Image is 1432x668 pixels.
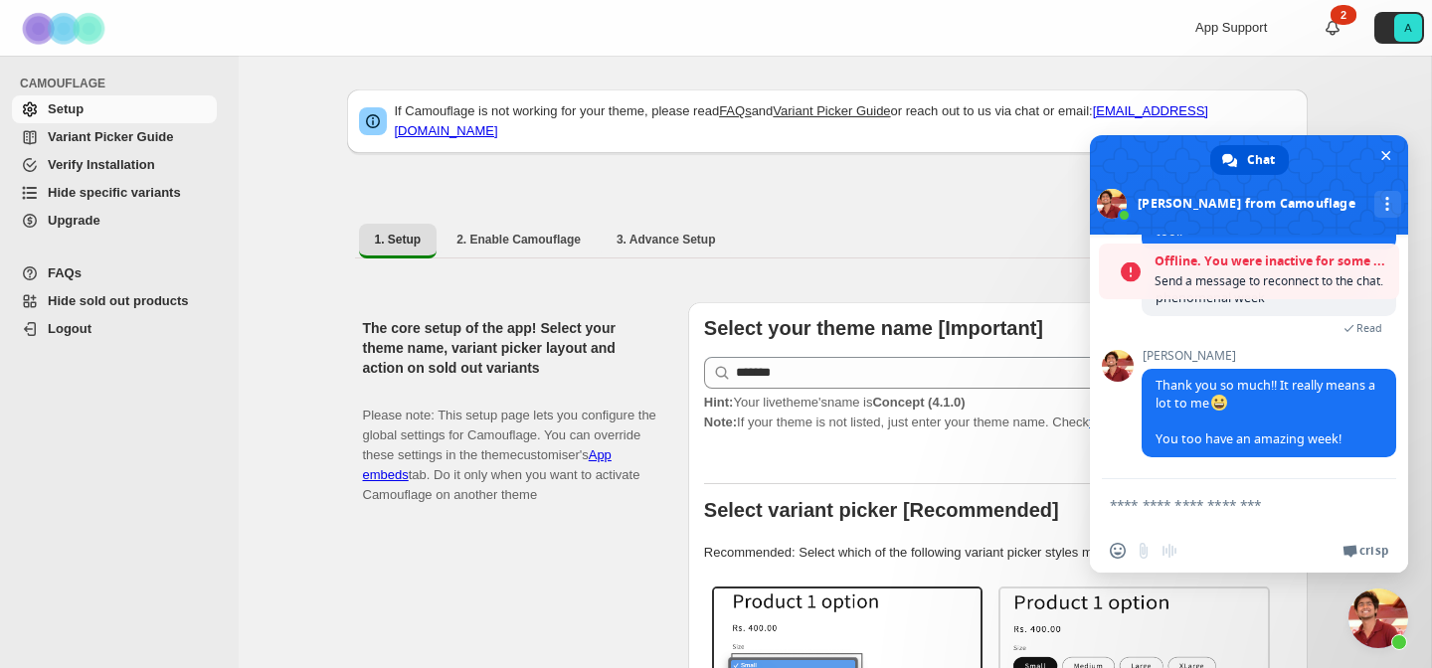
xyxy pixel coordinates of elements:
[1404,22,1412,34] text: A
[704,395,734,410] strong: Hint:
[773,103,890,118] a: Variant Picker Guide
[48,213,100,228] span: Upgrade
[12,151,217,179] a: Verify Installation
[719,103,752,118] a: FAQs
[1247,145,1275,175] span: Chat
[872,395,965,410] strong: Concept (4.1.0)
[704,395,966,410] span: Your live theme's name is
[12,287,217,315] a: Hide sold out products
[12,259,217,287] a: FAQs
[48,265,82,280] span: FAQs
[395,101,1296,141] p: If Camouflage is not working for your theme, please read and or reach out to us via chat or email:
[363,318,656,378] h2: The core setup of the app! Select your theme name, variant picker layout and action on sold out v...
[12,95,217,123] a: Setup
[12,207,217,235] a: Upgrade
[1348,588,1408,648] a: Close chat
[20,76,225,91] span: CAMOUFLAGE
[1394,14,1422,42] span: Avatar with initials A
[12,179,217,207] a: Hide specific variants
[48,129,173,144] span: Variant Picker Guide
[1142,349,1396,363] span: [PERSON_NAME]
[1195,20,1267,35] span: App Support
[16,1,115,56] img: Camouflage
[48,321,91,336] span: Logout
[1374,12,1424,44] button: Avatar with initials A
[363,386,656,505] p: Please note: This setup page lets you configure the global settings for Camouflage. You can overr...
[12,315,217,343] a: Logout
[617,232,716,248] span: 3. Advance Setup
[12,123,217,151] a: Variant Picker Guide
[48,185,181,200] span: Hide specific variants
[48,157,155,172] span: Verify Installation
[1210,145,1289,175] a: Chat
[704,415,737,429] strong: Note:
[1110,543,1126,559] span: Insert an emoji
[1356,321,1382,335] span: Read
[704,499,1059,521] b: Select variant picker [Recommended]
[1155,271,1389,291] span: Send a message to reconnect to the chat.
[1156,377,1375,447] span: Thank you so much!! It really means a lot to me You too have an amazing week!
[1323,18,1342,38] a: 2
[1110,479,1348,529] textarea: Compose your message...
[1375,145,1396,166] span: Close chat
[1359,543,1388,559] span: Crisp
[48,293,189,308] span: Hide sold out products
[1155,251,1389,271] span: Offline. You were inactive for some time.
[1331,5,1356,25] div: 2
[375,232,422,248] span: 1. Setup
[48,101,84,116] span: Setup
[1342,543,1388,559] a: Crisp
[704,393,1292,432] p: If your theme is not listed, just enter your theme name. Check to find your theme name.
[704,317,1043,339] b: Select your theme name [Important]
[456,232,581,248] span: 2. Enable Camouflage
[704,543,1292,563] p: Recommended: Select which of the following variant picker styles match your theme.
